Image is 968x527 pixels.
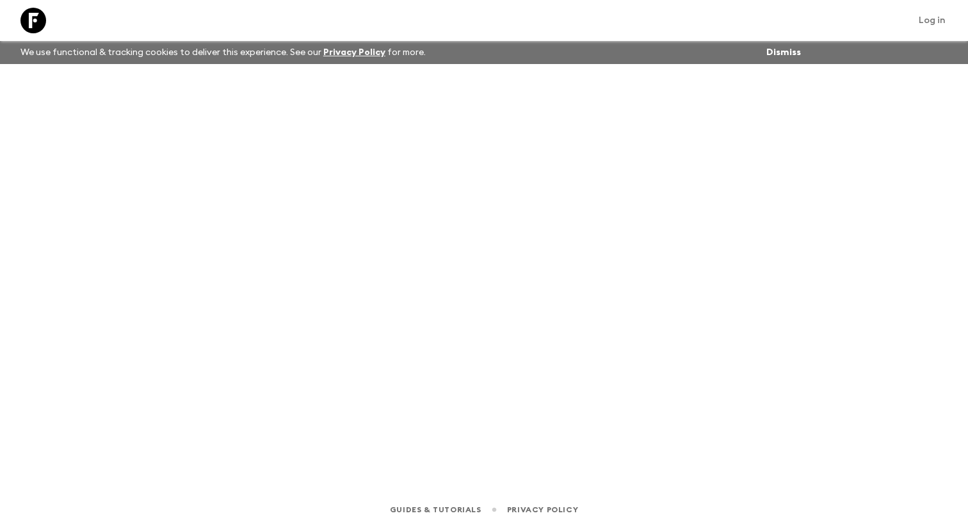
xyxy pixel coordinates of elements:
a: Guides & Tutorials [390,503,481,517]
p: We use functional & tracking cookies to deliver this experience. See our for more. [15,41,431,64]
button: Dismiss [763,44,804,61]
a: Privacy Policy [323,48,385,57]
a: Privacy Policy [507,503,578,517]
a: Log in [912,12,953,29]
